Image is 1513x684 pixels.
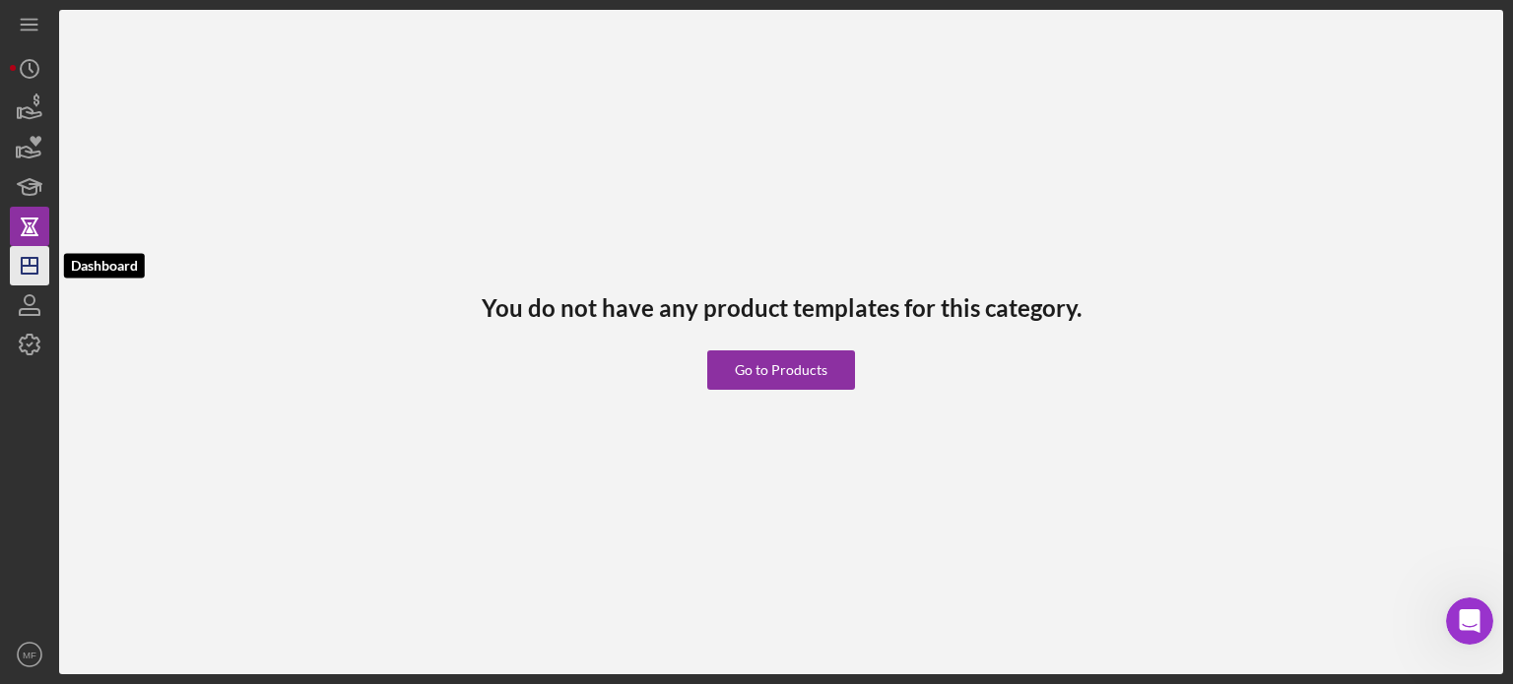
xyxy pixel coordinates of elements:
[707,350,855,390] button: Go to Products
[482,294,1082,322] h3: You do not have any product templates for this category.
[10,635,49,674] button: MF
[1446,597,1493,645] iframe: Intercom live chat
[707,321,855,390] a: Go to Products
[735,350,827,390] div: Go to Products
[23,650,36,660] text: MF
